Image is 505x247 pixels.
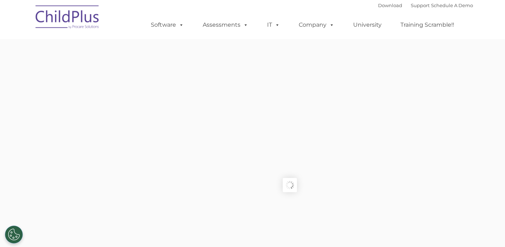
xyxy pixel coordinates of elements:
a: Download [378,2,402,8]
a: University [346,18,389,32]
a: Schedule A Demo [431,2,473,8]
a: Company [292,18,341,32]
button: Cookies Settings [5,226,23,243]
a: Software [144,18,191,32]
img: ChildPlus by Procare Solutions [32,0,103,36]
font: | [378,2,473,8]
a: Training Scramble!! [393,18,461,32]
a: Support [411,2,430,8]
a: IT [260,18,287,32]
a: Assessments [196,18,255,32]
